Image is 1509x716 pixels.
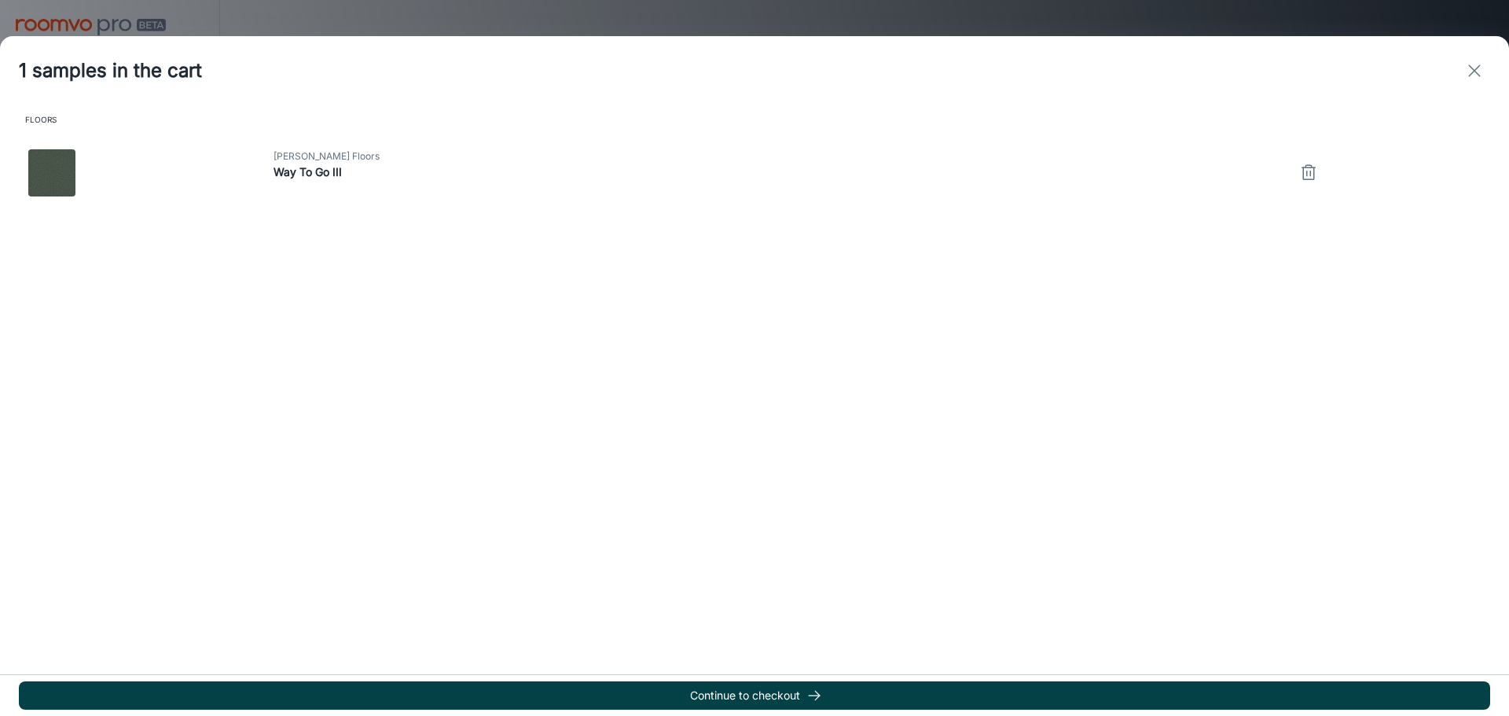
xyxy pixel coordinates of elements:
button: exit [1459,55,1490,86]
h6: Way To Go III [274,163,1290,181]
span: [PERSON_NAME] Floors [274,149,1290,163]
img: Way To Go III [28,149,75,196]
button: Continue to checkout [19,681,1490,710]
span: Floors [19,105,1490,134]
h4: 1 samples in the cart [19,57,202,85]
